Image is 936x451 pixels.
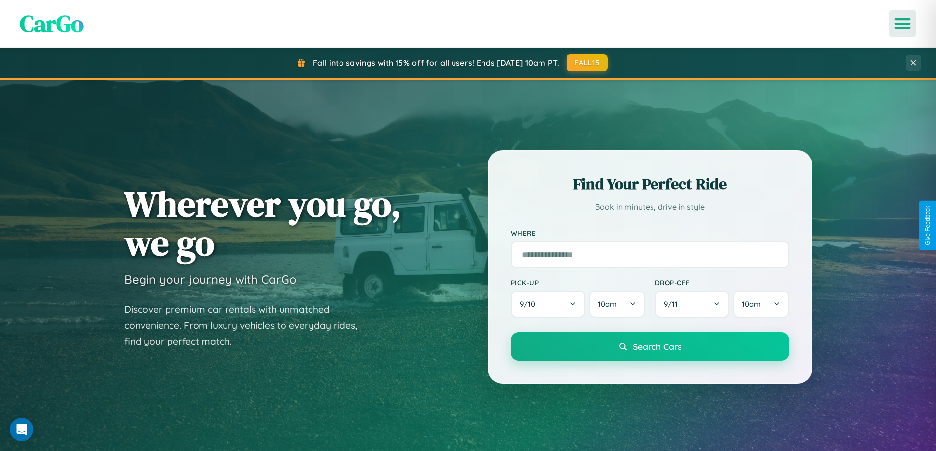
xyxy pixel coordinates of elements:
p: Discover premium car rentals with unmatched convenience. From luxury vehicles to everyday rides, ... [124,301,370,349]
button: 10am [733,291,789,318]
span: Fall into savings with 15% off for all users! Ends [DATE] 10am PT. [313,58,559,68]
span: Search Cars [633,341,681,352]
span: 9 / 10 [520,299,540,309]
button: FALL15 [567,54,608,71]
button: 9/10 [511,291,586,318]
button: Open menu [889,10,916,37]
h3: Begin your journey with CarGo [124,272,297,287]
label: Drop-off [655,278,789,287]
button: 9/11 [655,291,730,318]
span: 10am [598,299,617,309]
p: Book in minutes, drive in style [511,200,789,214]
h2: Find Your Perfect Ride [511,173,789,195]
button: Search Cars [511,332,789,361]
h1: Wherever you go, we go [124,185,401,262]
div: Open Intercom Messenger [10,418,33,441]
label: Where [511,229,789,237]
button: 10am [589,291,645,318]
label: Pick-up [511,278,645,287]
span: 9 / 11 [664,299,682,309]
span: 10am [742,299,761,309]
div: Give Feedback [924,206,931,245]
span: CarGo [20,7,84,40]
